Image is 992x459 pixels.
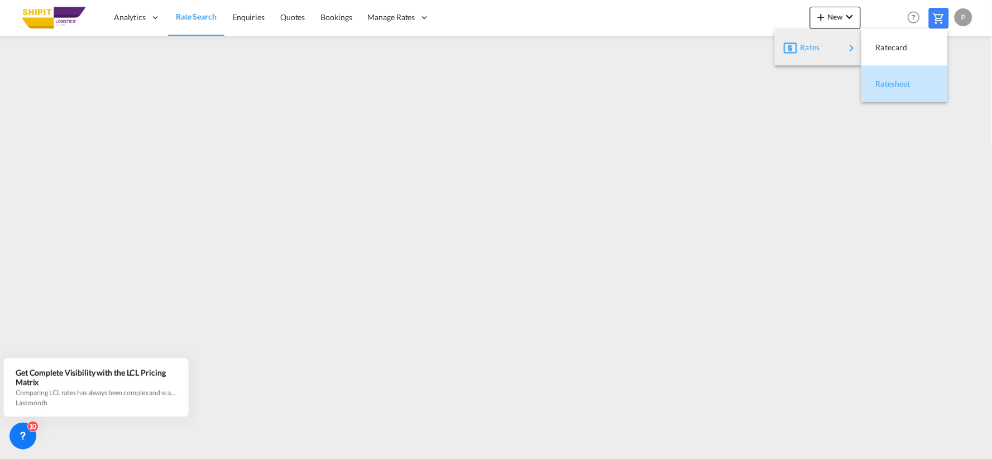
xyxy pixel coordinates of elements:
span: Ratecard [876,36,888,59]
md-icon: icon-chevron-right [845,41,859,55]
div: Ratesheet [870,70,939,98]
span: Ratesheet [876,73,888,95]
span: Rates [801,36,814,59]
div: Ratecard [870,34,939,61]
